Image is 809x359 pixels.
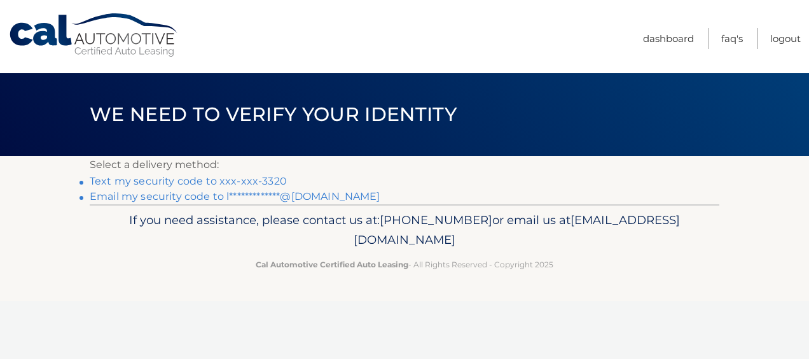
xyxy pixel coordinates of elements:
[380,213,492,227] span: [PHONE_NUMBER]
[8,13,180,58] a: Cal Automotive
[90,175,287,187] a: Text my security code to xxx-xxx-3320
[770,28,801,49] a: Logout
[98,258,711,271] p: - All Rights Reserved - Copyright 2025
[643,28,694,49] a: Dashboard
[256,260,408,269] strong: Cal Automotive Certified Auto Leasing
[90,102,457,126] span: We need to verify your identity
[90,156,719,174] p: Select a delivery method:
[721,28,743,49] a: FAQ's
[98,210,711,251] p: If you need assistance, please contact us at: or email us at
